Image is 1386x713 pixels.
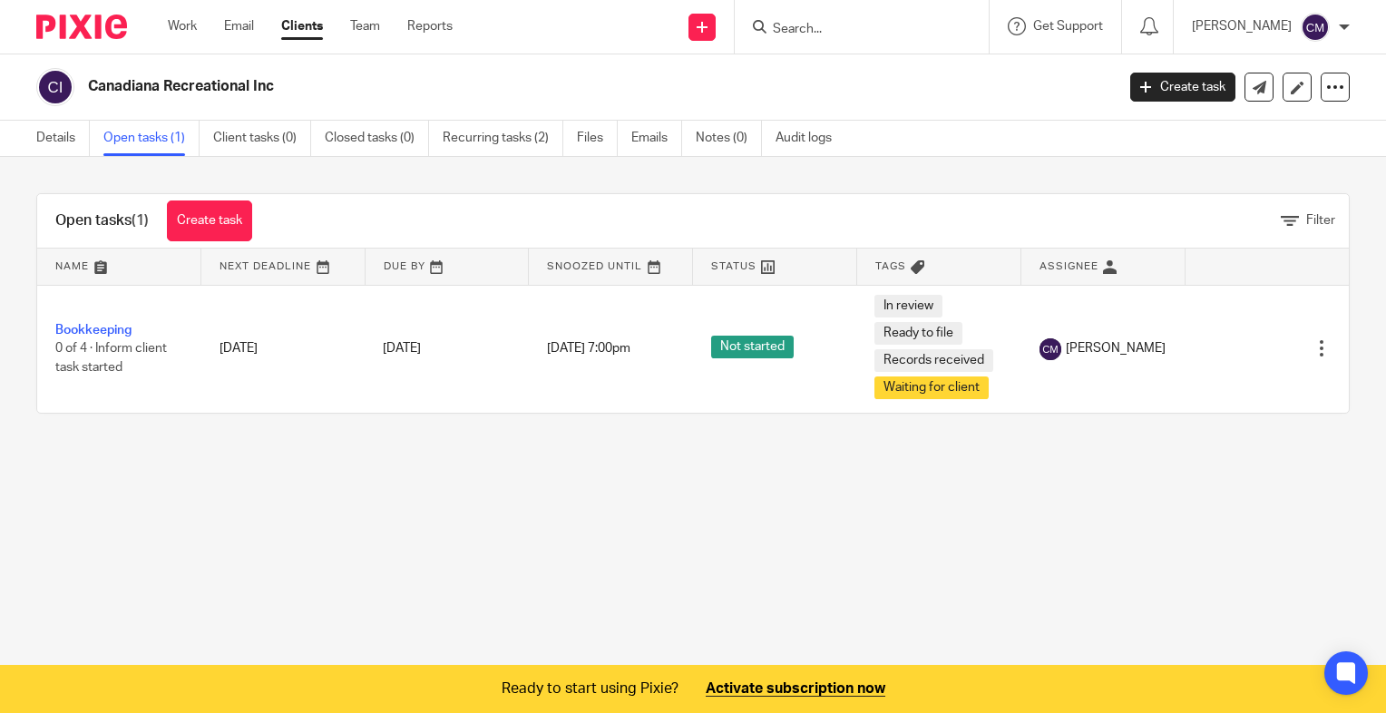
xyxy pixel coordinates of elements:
a: Work [168,17,197,35]
a: Audit logs [776,121,845,156]
h2: Canadiana Recreational Inc [88,77,900,96]
a: Emails [631,121,682,156]
span: Records received [874,349,993,372]
a: Files [577,121,618,156]
a: Team [350,17,380,35]
a: Reports [407,17,453,35]
span: 0 of 4 · Inform client task started [55,342,167,374]
a: Create task [1130,73,1235,102]
span: Tags [875,261,906,271]
a: Notes (0) [696,121,762,156]
span: (1) [132,213,149,228]
span: Filter [1306,214,1335,227]
p: [PERSON_NAME] [1192,17,1292,35]
span: Snoozed Until [547,261,642,271]
span: In review [874,295,942,317]
input: Search [771,22,934,38]
img: svg%3E [36,68,74,106]
img: svg%3E [1039,338,1061,360]
a: Clients [281,17,323,35]
h1: Open tasks [55,211,149,230]
span: Status [711,261,756,271]
img: Pixie [36,15,127,39]
a: Client tasks (0) [213,121,311,156]
a: Closed tasks (0) [325,121,429,156]
a: Email [224,17,254,35]
span: Ready to file [874,322,962,345]
span: [PERSON_NAME] [1066,339,1166,357]
a: Recurring tasks (2) [443,121,563,156]
span: [DATE] [383,342,421,355]
span: Get Support [1033,20,1103,33]
span: [DATE] 7:00pm [547,342,630,355]
a: Bookkeeping [55,324,132,337]
a: Create task [167,200,252,241]
a: Open tasks (1) [103,121,200,156]
img: svg%3E [1301,13,1330,42]
td: [DATE] [201,285,366,413]
span: Not started [711,336,794,358]
a: Details [36,121,90,156]
span: Waiting for client [874,376,989,399]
